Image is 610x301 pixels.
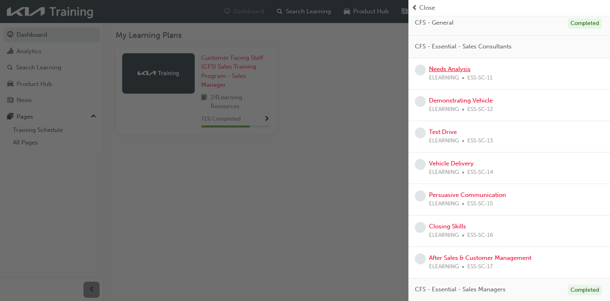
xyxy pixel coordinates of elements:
[467,199,493,209] span: ESS-SC-15
[429,191,506,199] a: Persuasive Communication
[429,105,459,114] span: ELEARNING
[467,136,493,146] span: ESS-SC-13
[429,168,459,177] span: ELEARNING
[415,18,454,27] span: CFS - General
[415,253,426,264] span: learningRecordVerb_NONE-icon
[415,128,426,138] span: learningRecordVerb_NONE-icon
[429,231,459,240] span: ELEARNING
[415,222,426,233] span: learningRecordVerb_NONE-icon
[467,168,493,177] span: ESS-SC-14
[467,73,493,83] span: ESS-SC-11
[429,262,459,272] span: ELEARNING
[412,3,418,13] span: prev-icon
[415,190,426,201] span: learningRecordVerb_NONE-icon
[568,18,602,29] div: Completed
[429,65,471,73] a: Needs Analysis
[415,96,426,107] span: learningRecordVerb_NONE-icon
[467,262,493,272] span: ESS-SC-17
[429,136,459,146] span: ELEARNING
[429,254,531,261] a: After Sales & Customer Management
[415,285,506,294] span: CFS - Essential - Sales Managers
[467,105,493,114] span: ESS-SC-12
[429,128,457,136] a: Test Drive
[415,65,426,75] span: learningRecordVerb_NONE-icon
[429,199,459,209] span: ELEARNING
[415,42,512,51] span: CFS - Essential - Sales Consultants
[467,231,493,240] span: ESS-SC-16
[415,159,426,170] span: learningRecordVerb_NONE-icon
[429,73,459,83] span: ELEARNING
[429,97,493,104] a: Demonstrating Vehicle
[419,3,435,13] span: Close
[429,223,466,230] a: Closing Skills
[429,160,474,167] a: Vehicle Delivery
[568,285,602,296] div: Completed
[412,3,607,13] button: prev-iconClose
